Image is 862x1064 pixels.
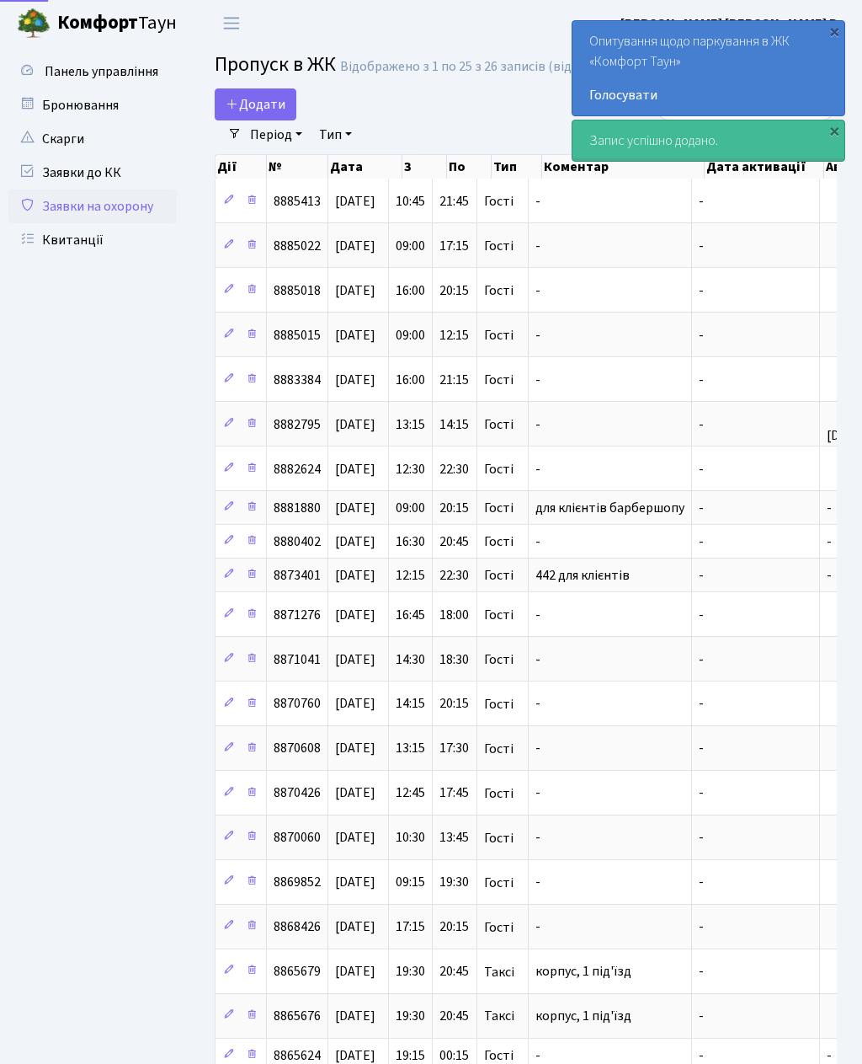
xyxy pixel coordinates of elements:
[439,532,469,551] span: 20:45
[439,192,469,211] span: 21:45
[335,371,375,389] span: [DATE]
[335,415,375,434] span: [DATE]
[699,371,704,389] span: -
[535,326,540,345] span: -
[535,963,631,981] span: корпус, 1 під'їзд
[484,284,513,297] span: Гості
[210,9,253,37] button: Переключити навігацію
[396,460,425,479] span: 12:30
[572,21,844,115] div: Опитування щодо паркування в ЖК «Комфорт Таун»
[439,829,469,847] span: 13:45
[826,23,843,40] div: ×
[243,120,309,149] a: Період
[8,88,177,122] a: Бронювання
[484,373,513,387] span: Гості
[484,965,514,979] span: Таксі
[535,606,540,624] span: -
[827,532,832,551] span: -
[827,566,832,585] span: -
[396,566,425,585] span: 12:15
[439,740,469,758] span: 17:30
[620,13,842,34] a: [PERSON_NAME] [PERSON_NAME] В.
[699,460,704,479] span: -
[335,784,375,803] span: [DATE]
[335,281,375,300] span: [DATE]
[335,918,375,937] span: [DATE]
[535,1007,631,1025] span: корпус, 1 під'їзд
[335,963,375,981] span: [DATE]
[226,95,285,114] span: Додати
[335,650,375,669] span: [DATE]
[492,155,542,179] th: Тип
[535,499,684,517] span: для клієнтів барбершопу
[17,7,51,40] img: logo.png
[699,566,704,585] span: -
[335,460,375,479] span: [DATE]
[699,963,704,981] span: -
[274,415,321,434] span: 8882795
[535,460,540,479] span: -
[396,326,425,345] span: 09:00
[535,918,540,937] span: -
[396,192,425,211] span: 10:45
[57,9,138,36] b: Комфорт
[396,415,425,434] span: 13:15
[439,415,469,434] span: 14:15
[274,918,321,937] span: 8868426
[340,59,731,75] div: Відображено з 1 по 25 з 26 записів (відфільтровано з 25 записів).
[335,829,375,847] span: [DATE]
[484,921,513,934] span: Гості
[705,155,824,179] th: Дата активації
[484,535,513,548] span: Гості
[396,695,425,714] span: 14:15
[535,371,540,389] span: -
[484,501,513,515] span: Гості
[335,566,375,585] span: [DATE]
[396,963,425,981] span: 19:30
[267,155,328,179] th: №
[535,532,540,551] span: -
[535,237,540,255] span: -
[484,698,513,711] span: Гості
[328,155,403,179] th: Дата
[396,371,425,389] span: 16:00
[274,237,321,255] span: 8885022
[274,740,321,758] span: 8870608
[215,88,296,120] a: Додати
[274,281,321,300] span: 8885018
[699,784,704,803] span: -
[572,120,844,161] div: Запис успішно додано.
[699,326,704,345] span: -
[699,281,704,300] span: -
[699,237,704,255] span: -
[274,874,321,892] span: 8869852
[274,566,321,585] span: 8873401
[8,55,177,88] a: Панель управління
[45,62,158,81] span: Панель управління
[447,155,492,179] th: По
[535,415,540,434] span: -
[535,650,540,669] span: -
[827,499,832,517] span: -
[215,155,267,179] th: Дії
[439,326,469,345] span: 12:15
[274,784,321,803] span: 8870426
[484,418,513,431] span: Гості
[396,740,425,758] span: 13:15
[535,566,630,585] span: 442 для клієнтів
[396,1007,425,1025] span: 19:30
[484,1009,514,1023] span: Таксі
[484,569,513,582] span: Гості
[8,190,177,223] a: Заявки на охорону
[8,156,177,190] a: Заявки до КК
[439,499,469,517] span: 20:15
[620,14,842,33] b: [PERSON_NAME] [PERSON_NAME] В.
[274,326,321,345] span: 8885015
[699,874,704,892] span: -
[274,1007,321,1025] span: 8865676
[274,829,321,847] span: 8870060
[335,874,375,892] span: [DATE]
[439,874,469,892] span: 19:30
[396,606,425,624] span: 16:45
[439,606,469,624] span: 18:00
